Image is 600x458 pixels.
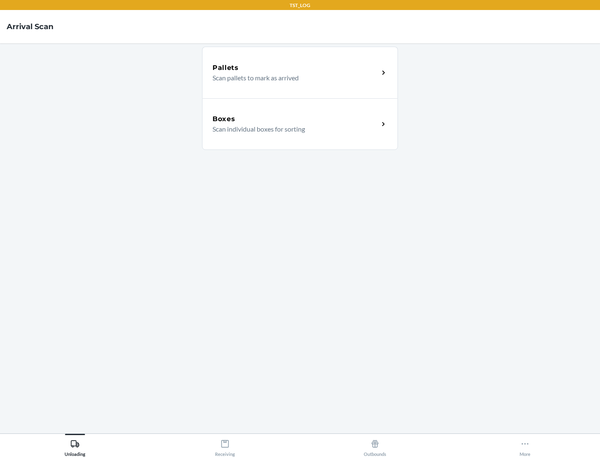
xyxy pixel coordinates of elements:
a: PalletsScan pallets to mark as arrived [202,47,398,98]
h5: Pallets [212,63,239,73]
p: TST_LOG [290,2,310,9]
p: Scan pallets to mark as arrived [212,73,372,83]
button: Outbounds [300,434,450,457]
div: Receiving [215,436,235,457]
h4: Arrival Scan [7,21,53,32]
h5: Boxes [212,114,235,124]
button: Receiving [150,434,300,457]
a: BoxesScan individual boxes for sorting [202,98,398,150]
button: More [450,434,600,457]
div: Unloading [65,436,85,457]
p: Scan individual boxes for sorting [212,124,372,134]
div: Outbounds [364,436,386,457]
div: More [520,436,530,457]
